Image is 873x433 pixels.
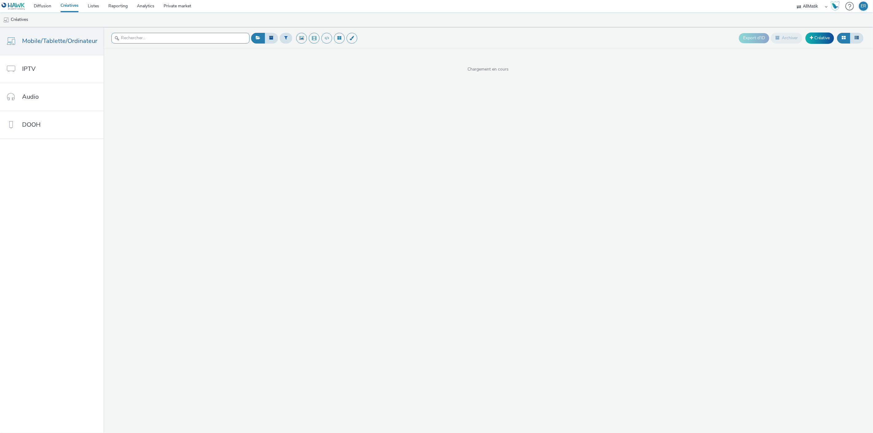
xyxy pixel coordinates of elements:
[850,33,863,43] button: Liste
[831,1,842,11] a: Hawk Academy
[22,120,41,129] span: DOOH
[22,36,97,45] span: Mobile/Tablette/Ordinateur
[831,1,840,11] img: Hawk Academy
[103,66,873,72] span: Chargement en cours
[22,64,36,73] span: IPTV
[739,33,769,43] button: Export d'ID
[771,33,802,43] button: Archiver
[861,2,866,11] div: ER
[22,92,39,101] span: Audio
[3,17,9,23] img: mobile
[805,33,834,44] a: Créative
[2,2,25,10] img: undefined Logo
[111,33,250,44] input: Rechercher...
[837,33,850,43] button: Grille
